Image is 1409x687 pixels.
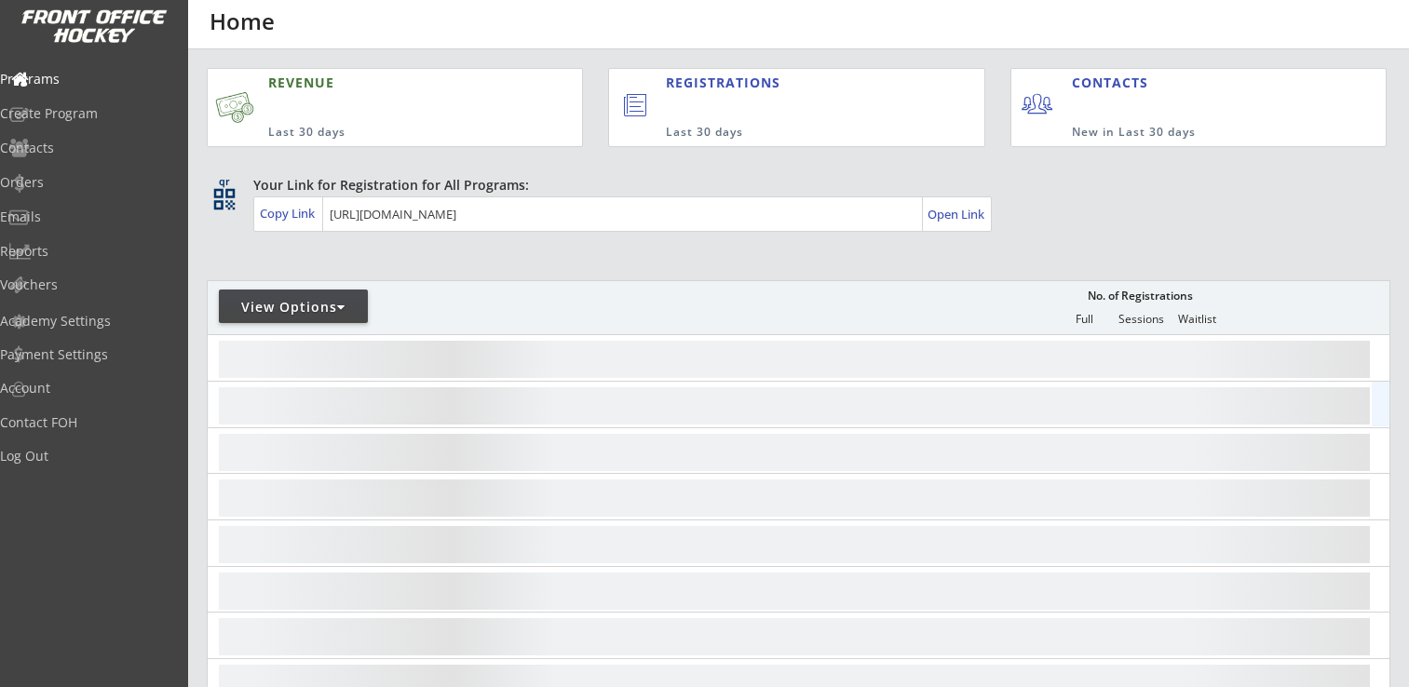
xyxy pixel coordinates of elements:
[1082,290,1198,303] div: No. of Registrations
[219,298,368,317] div: View Options
[928,207,986,222] div: Open Link
[260,205,318,222] div: Copy Link
[1072,125,1300,141] div: New in Last 30 days
[268,125,494,141] div: Last 30 days
[1169,313,1225,326] div: Waitlist
[253,176,1333,195] div: Your Link for Registration for All Programs:
[1056,313,1112,326] div: Full
[210,185,238,213] button: qr_code
[212,176,235,188] div: qr
[928,201,986,227] a: Open Link
[1113,313,1169,326] div: Sessions
[666,125,908,141] div: Last 30 days
[268,74,494,92] div: REVENUE
[666,74,899,92] div: REGISTRATIONS
[1072,74,1157,92] div: CONTACTS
